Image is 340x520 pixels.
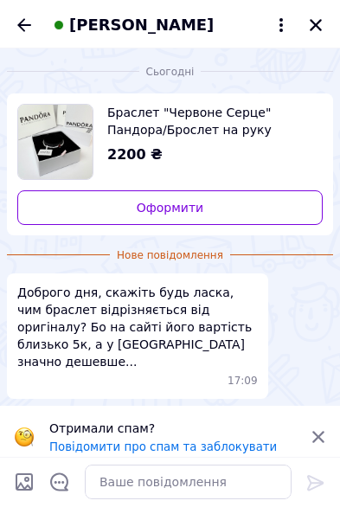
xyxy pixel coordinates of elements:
span: Доброго дня, скажіть будь ласка, чим браслет відрізняється від оригіналу? Бо на сайті його вартіс... [17,284,258,370]
span: Сьогодні [139,65,202,80]
span: [PERSON_NAME] [69,14,214,36]
button: Повідомити про спам та заблокувати [49,440,277,453]
button: [PERSON_NAME] [48,14,292,36]
span: Нове повідомлення [110,248,230,263]
button: Закрити [305,15,326,35]
button: Назад [14,15,35,35]
p: Отримали спам? [49,420,300,437]
span: Браслет "Червоне Серце" Пандора/Брослет на руку Pandora/Тенісний браслет Пандора 20 [107,104,309,138]
a: Переглянути товар [17,104,323,180]
span: 2200 ₴ [107,146,163,163]
img: 6722676154_w640_h640_6722676154.jpg [18,105,93,179]
a: Оформити [17,190,323,225]
div: 12.08.2025 [7,62,333,80]
button: Відкрити шаблони відповідей [48,471,71,493]
span: 17:09 12.08.2025 [228,374,258,388]
img: :face_with_monocle: [14,427,35,447]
